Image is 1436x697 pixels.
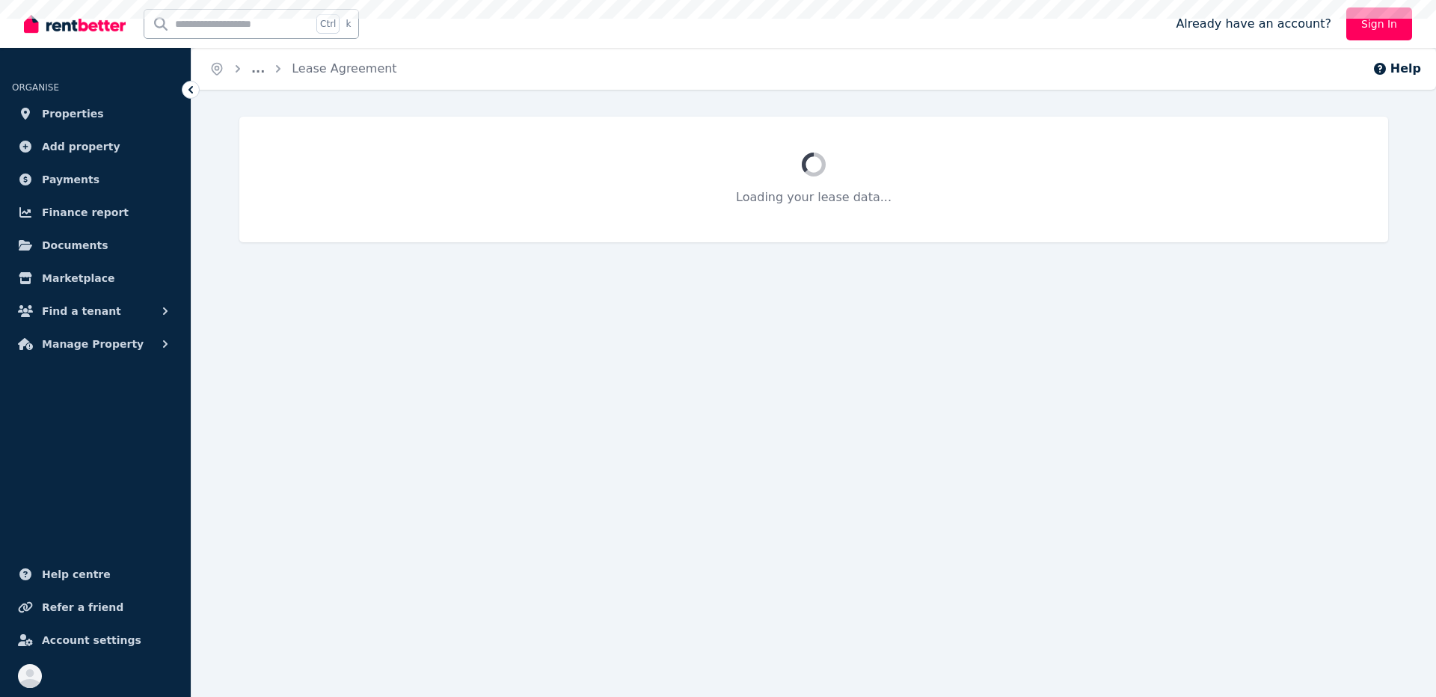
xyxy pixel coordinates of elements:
a: Properties [12,99,179,129]
a: Marketplace [12,263,179,293]
a: Help centre [12,559,179,589]
span: Documents [42,236,108,254]
button: Find a tenant [12,296,179,326]
a: Payments [12,165,179,194]
a: Lease Agreement [292,61,396,76]
span: Help centre [42,565,111,583]
button: Help [1372,60,1421,78]
a: ... [251,61,265,76]
img: RentBetter [24,13,126,35]
a: Documents [12,230,179,260]
span: Already have an account? [1176,15,1331,33]
a: Sign In [1346,7,1412,40]
span: Ctrl [316,14,340,34]
span: Account settings [42,631,141,649]
span: Find a tenant [42,302,121,320]
span: Manage Property [42,335,144,353]
span: ORGANISE [12,82,59,93]
span: Payments [42,171,99,188]
span: k [346,18,351,30]
a: Add property [12,132,179,162]
p: Loading your lease data... [275,188,1352,206]
span: Refer a friend [42,598,123,616]
span: Add property [42,138,120,156]
a: Account settings [12,625,179,655]
span: Properties [42,105,104,123]
span: Marketplace [42,269,114,287]
span: Finance report [42,203,129,221]
a: Finance report [12,197,179,227]
a: Refer a friend [12,592,179,622]
button: Manage Property [12,329,179,359]
nav: Breadcrumb [191,48,415,90]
